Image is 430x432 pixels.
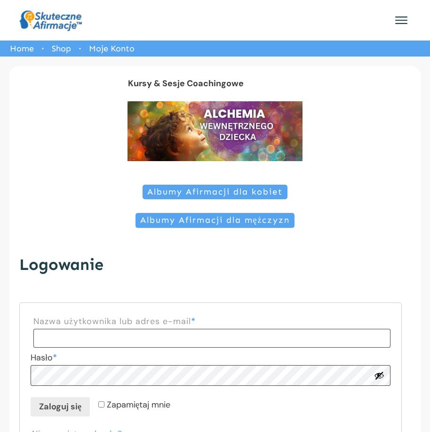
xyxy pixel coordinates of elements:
span: Moje Konto [89,41,135,56]
h2: Logowanie [19,253,402,285]
label: Hasło [31,350,390,365]
img: ALCHEMIA Wewnetrznego Dziecka (1170 x 400 px) [127,101,303,161]
span: Zapamiętaj mnie [107,399,170,410]
button: Pokaż hasło [374,370,384,381]
a: Kursy & Sesje Coachingowe [128,78,244,89]
span: Shop [52,43,71,54]
a: Shop [52,41,71,56]
span: Home [10,43,34,54]
label: Nazwa użytkownika lub adres e-mail [33,314,390,329]
input: Zapamiętaj mnie [98,401,104,408]
span: Albumy Afirmacji dla mężczyzn [140,215,290,226]
span: Albumy Afirmacji dla kobiet [147,187,283,197]
a: Albumy Afirmacji dla mężczyzn [135,213,295,228]
button: Zaloguj się [31,397,90,416]
a: Home [10,41,34,56]
a: Albumy Afirmacji dla kobiet [143,185,287,200]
